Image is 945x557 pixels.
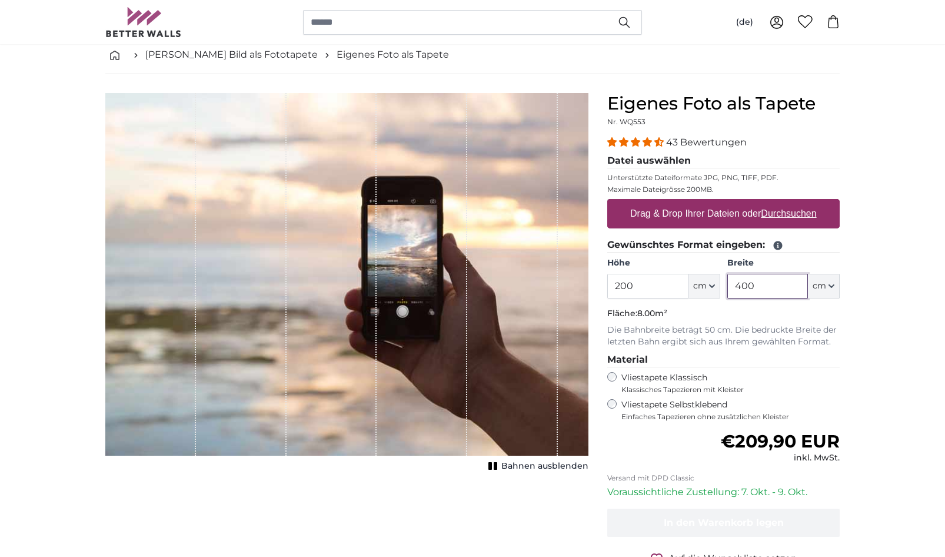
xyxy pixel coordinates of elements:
p: Versand mit DPD Classic [607,473,840,483]
p: Die Bahnbreite beträgt 50 cm. Die bedruckte Breite der letzten Bahn ergibt sich aus Ihrem gewählt... [607,324,840,348]
u: Durchsuchen [761,208,817,218]
legend: Material [607,353,840,367]
label: Vliestapete Klassisch [621,372,830,394]
p: Unterstützte Dateiformate JPG, PNG, TIFF, PDF. [607,173,840,183]
span: Bahnen ausblenden [501,460,588,472]
span: cm [813,280,826,292]
span: Nr. WQ553 [607,117,645,126]
button: cm [688,274,720,299]
label: Vliestapete Selbstklebend [621,399,840,422]
p: Maximale Dateigrösse 200MB. [607,185,840,194]
label: Drag & Drop Ihrer Dateien oder [625,202,821,226]
label: Breite [727,257,840,269]
nav: breadcrumbs [105,36,840,74]
span: Klassisches Tapezieren mit Kleister [621,385,830,394]
button: cm [808,274,840,299]
span: €209,90 EUR [721,430,840,452]
span: 43 Bewertungen [666,137,747,148]
button: Bahnen ausblenden [485,458,588,475]
span: 8.00m² [637,308,667,319]
span: cm [693,280,707,292]
span: In den Warenkorb legen [664,517,784,528]
p: Voraussichtliche Zustellung: 7. Okt. - 9. Okt. [607,485,840,499]
span: Einfaches Tapezieren ohne zusätzlichen Kleister [621,412,840,422]
span: 4.40 stars [607,137,666,148]
button: (de) [727,12,763,33]
img: Betterwalls [105,7,182,37]
p: Fläche: [607,308,840,320]
a: Eigenes Foto als Tapete [337,48,449,62]
legend: Gewünschtes Format eingeben: [607,238,840,253]
h1: Eigenes Foto als Tapete [607,93,840,114]
div: inkl. MwSt. [721,452,840,464]
button: In den Warenkorb legen [607,509,840,537]
a: [PERSON_NAME] Bild als Fototapete [145,48,318,62]
legend: Datei auswählen [607,154,840,168]
div: 1 of 1 [105,93,588,475]
label: Höhe [607,257,720,269]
